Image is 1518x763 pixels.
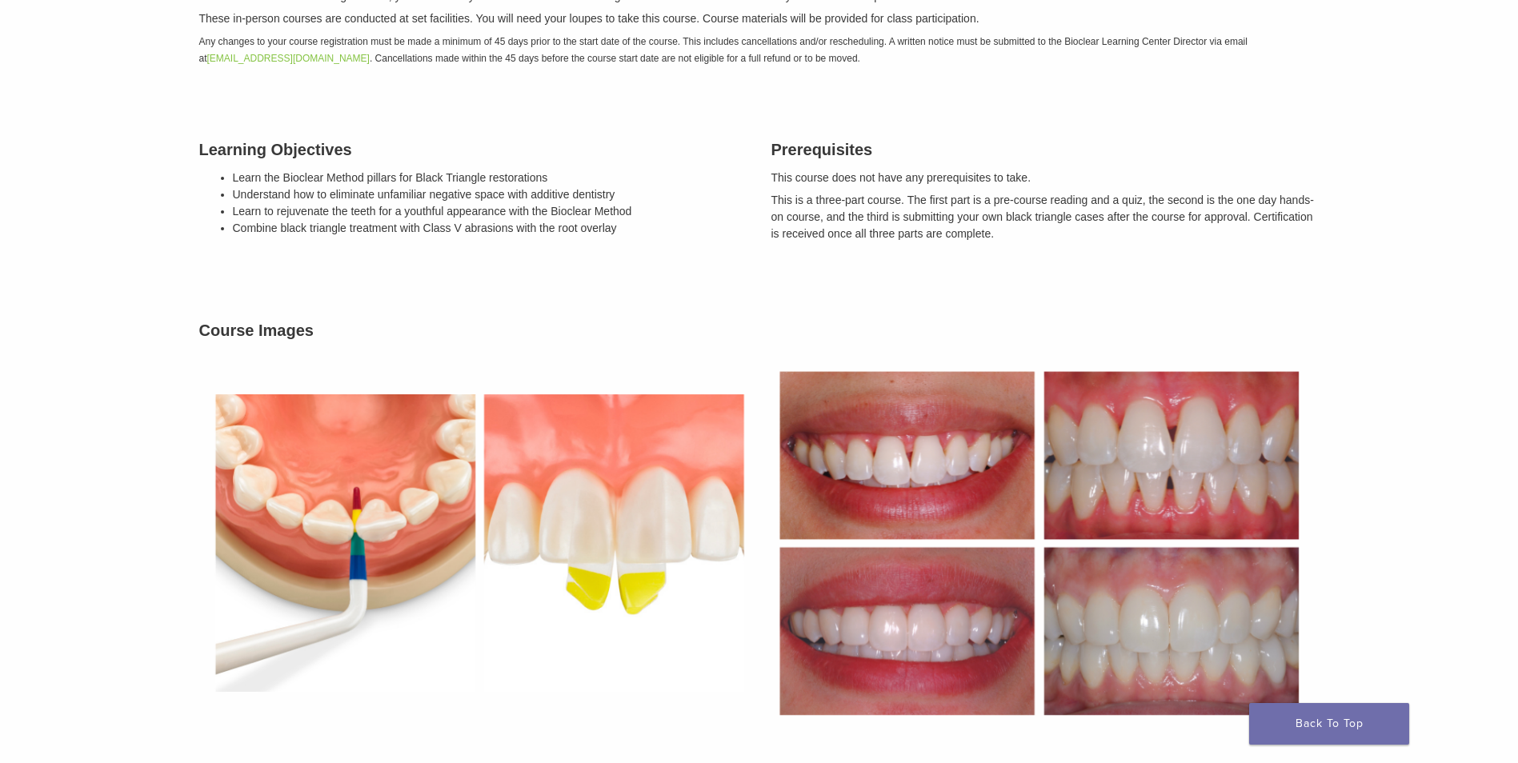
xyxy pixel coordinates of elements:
[199,138,747,162] h3: Learning Objectives
[207,53,370,64] a: [EMAIL_ADDRESS][DOMAIN_NAME]
[233,220,747,237] li: Combine black triangle treatment with Class V abrasions with the root overlay
[199,10,1320,27] p: These in-person courses are conducted at set facilities. You will need your loupes to take this c...
[233,186,747,203] li: Understand how to eliminate unfamiliar negative space with additive dentistry
[771,192,1320,242] p: This is a three-part course. The first part is a pre-course reading and a quiz, the second is the...
[771,138,1320,162] h3: Prerequisites
[1249,703,1409,745] a: Back To Top
[771,170,1320,186] p: This course does not have any prerequisites to take.
[199,36,1248,64] em: Any changes to your course registration must be made a minimum of 45 days prior to the start date...
[233,203,747,220] li: Learn to rejuvenate the teeth for a youthful appearance with the Bioclear Method
[233,170,747,186] li: Learn the Bioclear Method pillars for Black Triangle restorations
[199,318,1320,342] h3: Course Images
